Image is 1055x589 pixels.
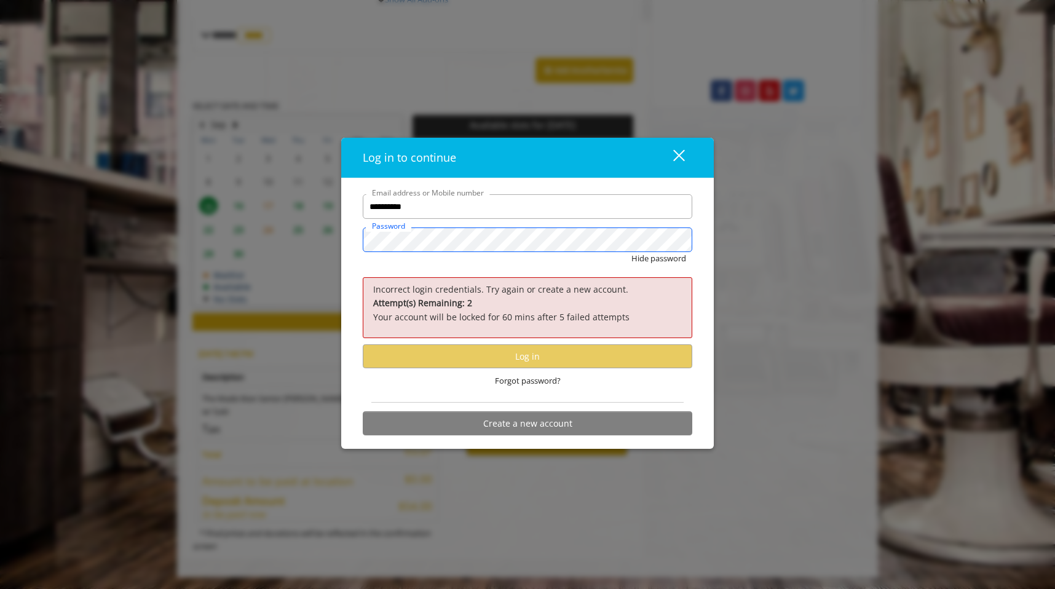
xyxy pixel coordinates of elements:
span: Incorrect login credentials. Try again or create a new account. [373,283,628,295]
button: Log in [363,344,692,368]
label: Email address or Mobile number [366,187,490,199]
input: Email address or Mobile number [363,194,692,219]
button: Create a new account [363,411,692,435]
div: close dialog [659,149,684,167]
button: Hide password [631,252,686,265]
span: Log in to continue [363,150,456,165]
input: Password [363,227,692,252]
b: Attempt(s) Remaining: 2 [373,297,472,309]
button: close dialog [650,145,692,170]
label: Password [366,220,411,232]
p: Your account will be locked for 60 mins after 5 failed attempts [373,296,682,324]
span: Forgot password? [495,374,561,387]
